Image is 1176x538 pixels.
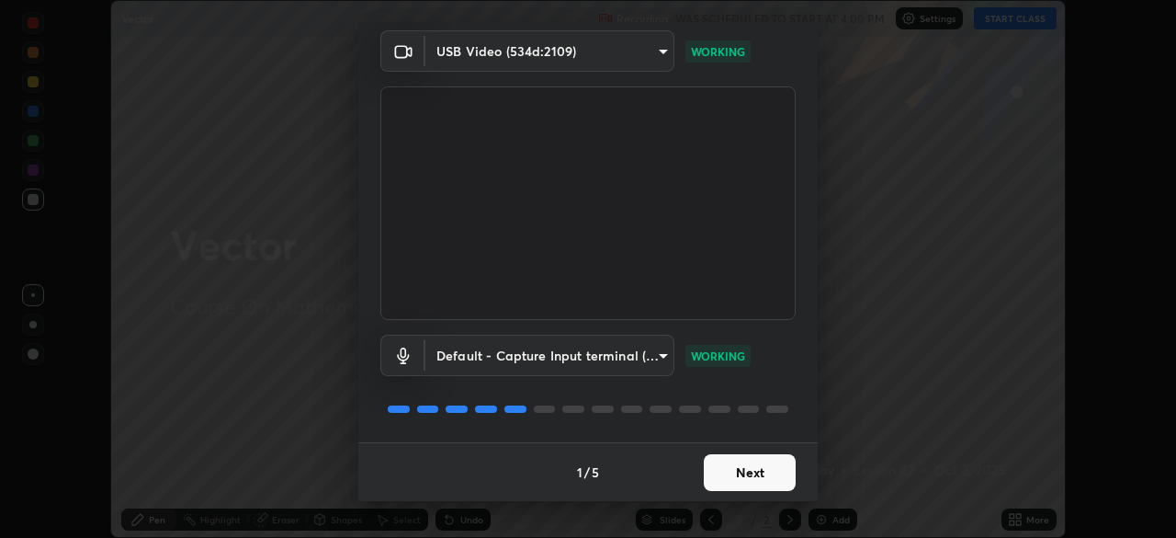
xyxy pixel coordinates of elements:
[584,463,590,482] h4: /
[691,348,745,364] p: WORKING
[425,335,674,376] div: USB Video (534d:2109)
[691,43,745,60] p: WORKING
[577,463,582,482] h4: 1
[704,454,796,491] button: Next
[592,463,599,482] h4: 5
[425,30,674,72] div: USB Video (534d:2109)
